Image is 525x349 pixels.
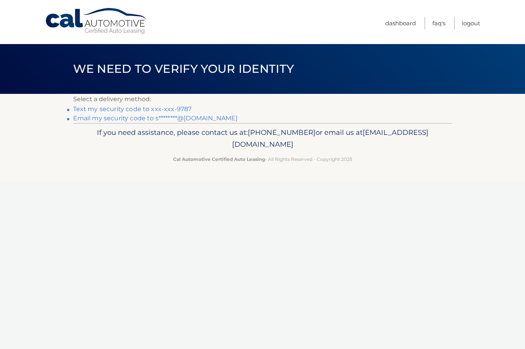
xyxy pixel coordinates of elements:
p: Select a delivery method: [73,94,452,105]
a: Cal Automotive [45,8,148,35]
strong: Cal Automotive Certified Auto Leasing [173,156,265,162]
a: Dashboard [385,17,416,29]
a: Text my security code to xxx-xxx-9787 [73,105,192,113]
a: FAQ's [432,17,445,29]
span: We need to verify your identity [73,62,294,76]
p: - All Rights Reserved - Copyright 2025 [78,155,447,163]
a: Logout [462,17,480,29]
a: Email my security code to s********@[DOMAIN_NAME] [73,115,238,122]
span: [PHONE_NUMBER] [248,128,316,137]
p: If you need assistance, please contact us at: or email us at [78,126,447,151]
